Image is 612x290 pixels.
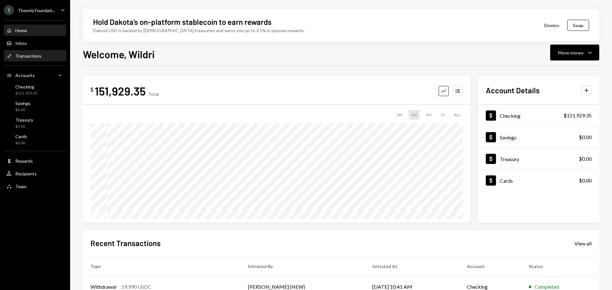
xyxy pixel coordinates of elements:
[15,171,37,176] div: Recipients
[15,134,27,139] div: Cards
[500,134,516,140] div: Savings
[394,110,405,120] div: 1W
[409,110,419,120] div: 1M
[564,112,592,119] div: $151,929.35
[15,184,26,189] div: Team
[574,240,592,247] div: View all
[15,101,31,106] div: Savings
[15,158,33,164] div: Rewards
[500,156,519,162] div: Treasury
[18,8,55,13] div: Theoriq Foundati...
[95,84,146,98] div: 151,929.35
[478,170,599,191] a: Cards$0.00
[15,40,27,46] div: Inbox
[148,91,159,97] div: Total
[15,124,33,129] div: $0.00
[500,178,513,184] div: Cards
[500,113,521,119] div: Checking
[478,148,599,169] a: Treasury$0.00
[4,180,66,192] a: Team
[579,133,592,141] div: $0.00
[451,110,463,120] div: ALL
[478,105,599,126] a: Checking$151,929.35
[574,240,592,247] a: View all
[15,84,37,89] div: Checking
[438,110,448,120] div: 1Y
[423,110,434,120] div: 3M
[15,28,27,33] div: Home
[486,85,540,95] h2: Account Details
[15,140,27,146] div: $0.00
[550,45,599,60] button: Move money
[4,99,66,114] a: Savings$0.00
[536,18,567,33] button: Dismiss
[83,48,155,60] h1: Welcome, Wildri
[4,168,66,179] a: Recipients
[4,5,14,15] div: T
[93,17,272,27] div: Hold Dakota’s on-platform stablecoin to earn rewards
[15,73,35,78] div: Accounts
[4,37,66,49] a: Inbox
[579,155,592,163] div: $0.00
[521,256,599,277] th: Status
[4,115,66,131] a: Treasury$0.00
[4,50,66,61] a: Transactions
[15,107,31,113] div: $0.00
[93,27,305,34] div: Dakota USD is backed by [DEMOGRAPHIC_DATA] treasuries and earns you up to 3.5% in passive rewards.
[15,53,41,59] div: Transactions
[4,82,66,97] a: Checking$151,929.35
[4,132,66,147] a: Cards$0.00
[579,177,592,184] div: $0.00
[15,117,33,123] div: Treasury
[558,49,584,56] div: Move money
[91,86,93,93] div: $
[459,256,521,277] th: Account
[365,256,459,277] th: Initiated At
[478,126,599,148] a: Savings$0.00
[4,25,66,36] a: Home
[240,256,365,277] th: Initiated By
[4,69,66,81] a: Accounts
[4,155,66,166] a: Rewards
[83,256,240,277] th: Type
[91,238,161,248] h2: Recent Transactions
[15,91,37,96] div: $151,929.35
[567,20,589,31] button: Swap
